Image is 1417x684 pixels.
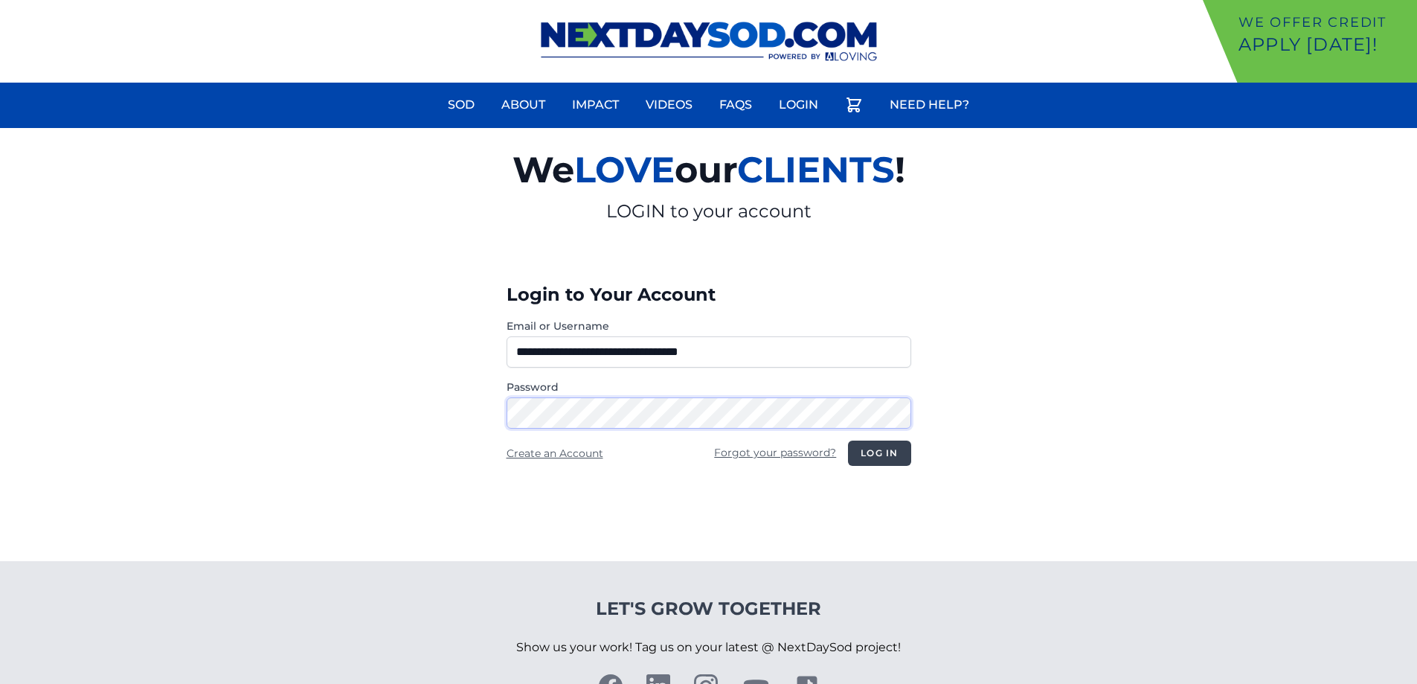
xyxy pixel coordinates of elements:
[507,283,911,307] h3: Login to Your Account
[507,380,911,394] label: Password
[637,87,701,123] a: Videos
[848,441,910,466] button: Log in
[516,621,901,674] p: Show us your work! Tag us on your latest @ NextDaySod project!
[439,87,483,123] a: Sod
[492,87,554,123] a: About
[737,148,895,191] span: CLIENTS
[1238,12,1411,33] p: We offer Credit
[714,446,836,459] a: Forgot your password?
[516,597,901,621] h4: Let's Grow Together
[340,199,1078,223] p: LOGIN to your account
[574,148,675,191] span: LOVE
[710,87,761,123] a: FAQs
[1238,33,1411,57] p: Apply [DATE]!
[507,447,603,460] a: Create an Account
[340,140,1078,199] h2: We our !
[881,87,978,123] a: Need Help?
[563,87,628,123] a: Impact
[770,87,827,123] a: Login
[507,319,911,333] label: Email or Username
